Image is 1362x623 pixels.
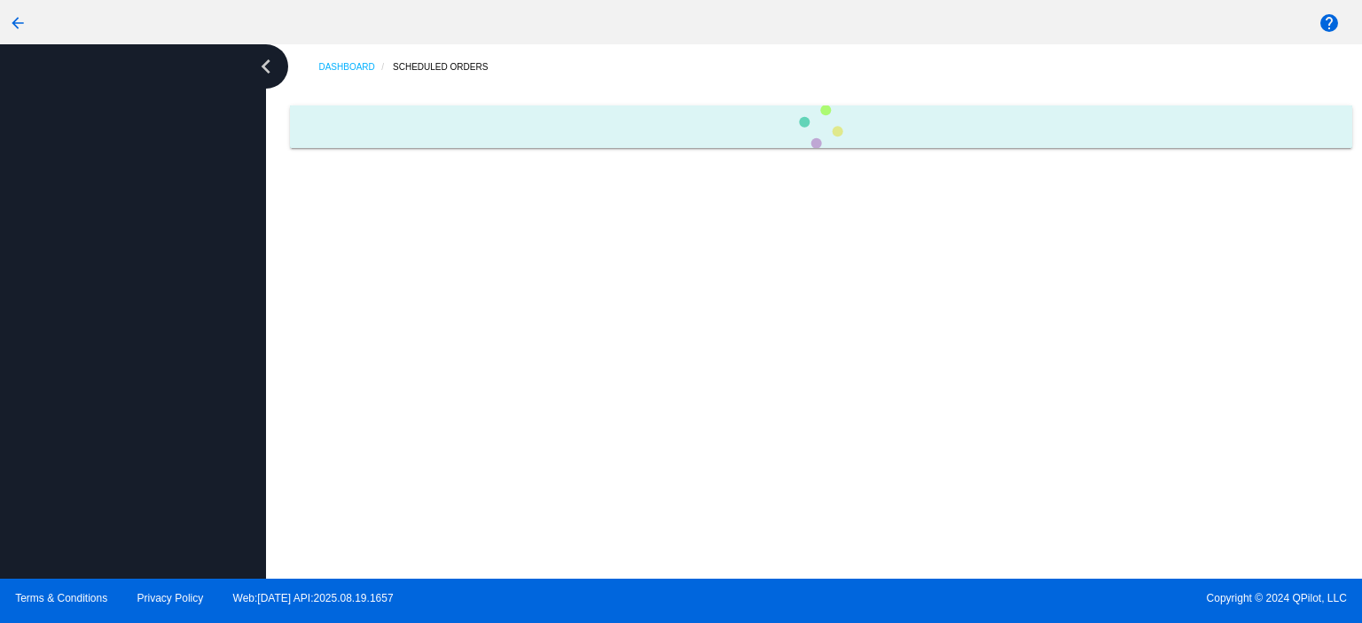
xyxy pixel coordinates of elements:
[696,592,1347,604] span: Copyright © 2024 QPilot, LLC
[1319,12,1340,34] mat-icon: help
[393,53,504,81] a: Scheduled Orders
[137,592,204,604] a: Privacy Policy
[7,12,28,34] mat-icon: arrow_back
[15,592,107,604] a: Terms & Conditions
[233,592,394,604] a: Web:[DATE] API:2025.08.19.1657
[318,53,393,81] a: Dashboard
[252,52,280,81] i: chevron_left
